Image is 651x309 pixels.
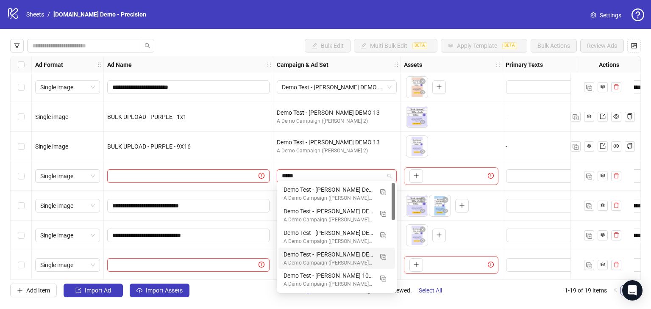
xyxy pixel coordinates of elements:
div: Resize Assets column [500,56,502,73]
img: Duplicate [586,174,592,179]
button: Multi Bulk EditBETA [354,39,437,52]
span: plus [459,202,465,208]
img: Duplicate [380,276,386,281]
span: eye [420,149,426,154]
div: Demo Test - [PERSON_NAME] DEMO 13 [277,138,397,147]
img: Asset 1 [406,225,428,246]
button: Review Ads [580,39,624,52]
div: A Demo Campaign ([PERSON_NAME] 2) [284,216,373,224]
button: Preview [417,236,428,246]
span: plus [413,262,419,268]
span: delete [613,202,619,208]
img: Asset 1 [406,106,428,127]
button: Add [409,169,423,183]
button: Preview [417,117,428,127]
li: / [47,10,50,19]
div: A Demo Campaign ([PERSON_NAME] 2) [284,259,373,267]
span: - [506,113,507,120]
strong: Ad Name [107,60,132,69]
img: Duplicate [573,114,579,120]
span: question-circle [632,8,644,21]
span: eye [420,237,426,243]
img: Duplicate [380,232,386,238]
button: Duplicate [376,228,390,242]
img: Duplicate [586,233,592,239]
button: Delete [417,77,428,87]
span: holder [103,62,108,68]
span: holder [272,62,278,68]
span: exclamation-circle [488,173,496,179]
span: holder [393,62,399,68]
img: Asset 1 [406,195,428,216]
button: Delete [440,195,451,205]
div: Demo Test - [PERSON_NAME] 10 DEMO [284,271,373,280]
span: eye [420,89,426,95]
a: [DOMAIN_NAME] Demo - Precision [52,10,148,19]
strong: Primary Texts [506,60,543,69]
button: Duplicate [570,112,581,122]
div: Demo Test - James DEMO 12 [278,226,395,248]
button: Preview [417,88,428,98]
button: Select All [412,284,449,297]
span: plus [436,232,442,238]
span: eye [420,119,426,125]
span: Add Item [26,287,50,294]
img: Asset 1 [406,77,428,98]
span: - [506,143,507,150]
div: Demo Test - [PERSON_NAME] DEMO 13 [277,108,397,117]
div: A Demo Campaign ([PERSON_NAME] 2) [277,117,397,125]
strong: Assets [404,60,422,69]
img: Duplicate [586,203,592,209]
button: Duplicate [584,201,594,211]
span: export [600,113,606,119]
span: delete [613,173,619,179]
div: Edit values [506,228,583,243]
img: Duplicate [380,254,386,260]
button: Duplicate [570,141,581,152]
button: Add [432,229,446,242]
span: eye [613,143,619,149]
div: Select all rows [11,56,32,73]
div: A Demo Campaign ([PERSON_NAME] 2) [277,147,397,155]
div: Select row 13 [11,72,32,102]
span: plus [436,84,442,90]
span: import [75,287,81,293]
div: Open Intercom Messenger [622,280,643,301]
span: close-circle [442,197,448,203]
button: Duplicate [584,82,594,92]
span: holder [399,62,405,68]
span: delete [613,232,619,238]
span: exclamation-circle [488,262,496,268]
span: setting [590,12,596,18]
span: Single image [35,113,68,120]
div: Demo Test - [PERSON_NAME] Demo 14 NEW [284,185,373,194]
button: Duplicate [584,260,594,270]
span: eye [420,208,426,214]
button: Duplicate [584,230,594,240]
span: Single image [40,170,95,182]
span: export [600,143,606,149]
button: Import Ad [64,284,123,297]
button: Bulk Edit [305,39,351,52]
img: Duplicate [586,85,592,91]
div: Edit values [506,80,583,94]
div: Edit values [506,258,583,272]
strong: Actions [599,60,619,69]
li: 1-19 of 19 items [565,285,607,295]
span: close-circle [420,226,426,232]
span: Settings [600,11,621,20]
div: Select row 15 [11,132,32,161]
button: Delete [417,225,428,235]
span: left [613,287,618,292]
button: Duplicate [376,250,390,263]
a: Sheets [25,10,46,19]
span: holder [97,62,103,68]
a: Settings [584,8,628,22]
span: exclamation-circle [259,262,264,268]
span: Select All [419,287,442,294]
span: close-circle [420,197,426,203]
button: Add [409,258,423,272]
div: A Demo Campaign ([PERSON_NAME] 2) [284,237,373,246]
